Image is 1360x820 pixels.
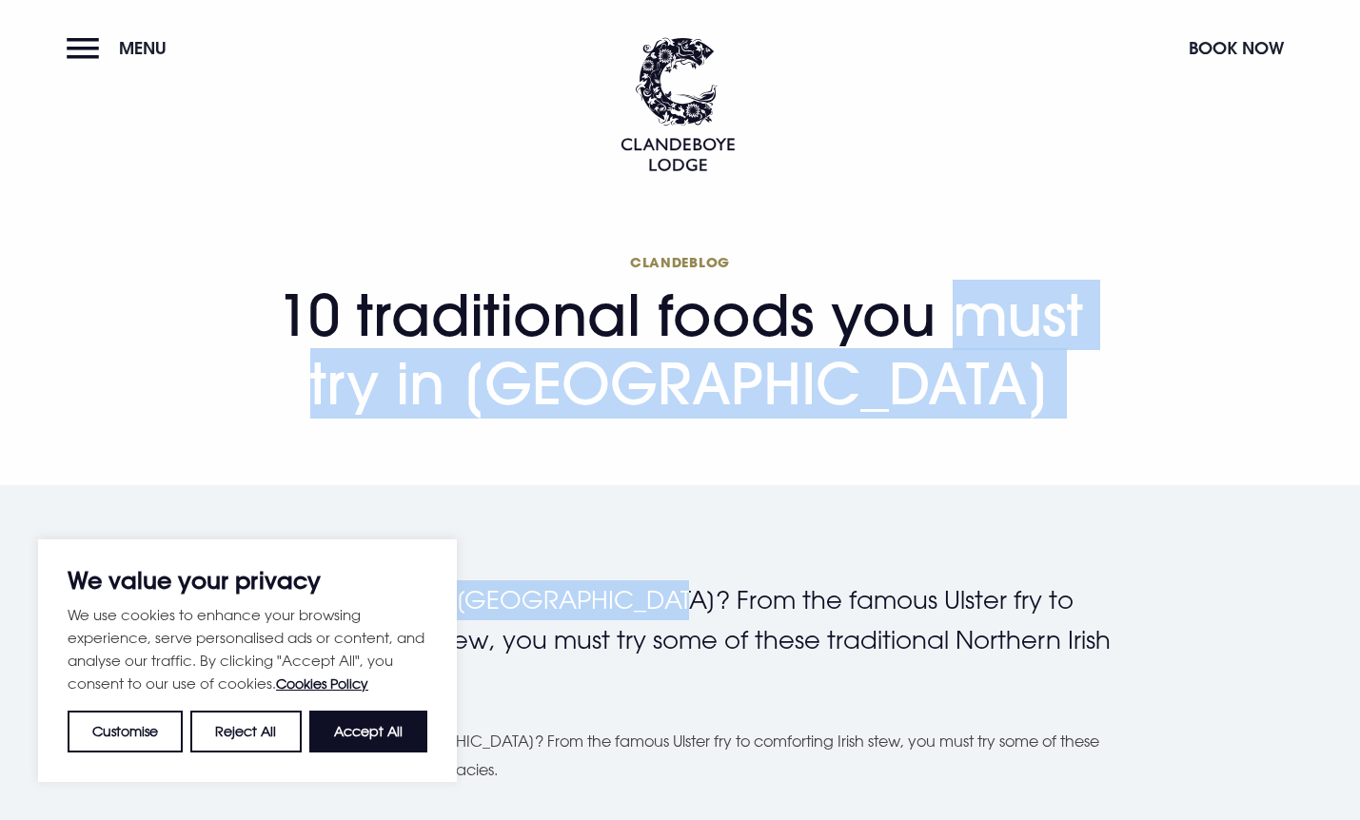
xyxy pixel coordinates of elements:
div: We value your privacy [38,539,457,782]
img: Clandeboye Lodge [621,37,735,171]
h1: 10 traditional foods you must try in [GEOGRAPHIC_DATA] [246,253,1114,418]
button: Reject All [190,711,301,752]
span: Clandeblog [246,253,1114,271]
span: Menu [119,37,167,59]
button: Menu [67,28,176,68]
button: Customise [68,711,183,752]
p: We use cookies to enhance your browsing experience, serve personalised ads or content, and analys... [68,603,427,695]
p: Planning a trip to [GEOGRAPHIC_DATA]? From the famous Ulster fry to comforting Irish stew, you mu... [246,580,1114,699]
p: We value your privacy [68,569,427,592]
a: Cookies Policy [276,675,368,692]
p: Planning a trip to [GEOGRAPHIC_DATA]? From the famous Ulster fry to comforting Irish stew, you mu... [246,727,1114,785]
button: Book Now [1179,28,1293,68]
button: Accept All [309,711,427,752]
